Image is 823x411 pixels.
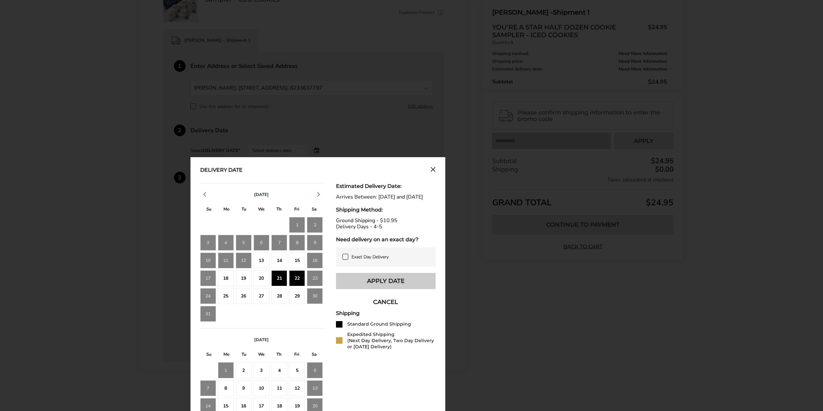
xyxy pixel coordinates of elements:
[288,350,305,360] div: F
[336,310,436,316] div: Shipping
[254,337,269,343] span: [DATE]
[253,350,270,360] div: W
[200,205,218,215] div: S
[254,192,269,198] span: [DATE]
[218,350,235,360] div: M
[218,205,235,215] div: M
[305,205,323,215] div: S
[430,167,436,174] button: Close calendar
[270,205,288,215] div: T
[336,194,436,200] div: Arrives Between: [DATE] and [DATE]
[336,218,436,230] div: Ground Shipping - $10.95 Delivery Days - 4-5
[235,205,253,215] div: T
[336,294,436,310] button: CANCEL
[200,350,218,360] div: S
[336,207,436,213] div: Shipping Method:
[336,183,436,189] div: Estimated Delivery Date:
[252,192,271,198] button: [DATE]
[252,337,271,343] button: [DATE]
[347,321,411,327] div: Standard Ground Shipping
[305,350,323,360] div: S
[336,236,436,243] div: Need delivery on an exact day?
[200,167,243,174] div: Delivery Date
[336,273,436,289] button: Apply Date
[288,205,305,215] div: F
[253,205,270,215] div: W
[352,254,389,260] span: Exact Day Delivery
[270,350,288,360] div: T
[235,350,253,360] div: T
[347,331,436,350] div: Expedited Shipping (Next Day Delivery, Two Day Delivery or [DATE] Delivery)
